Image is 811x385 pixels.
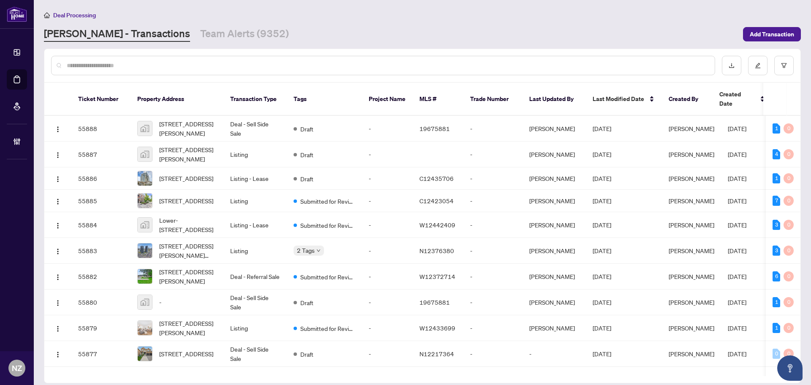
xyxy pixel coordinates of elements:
[51,295,65,309] button: Logo
[413,83,463,116] th: MLS #
[593,197,611,205] span: [DATE]
[523,212,586,238] td: [PERSON_NAME]
[593,175,611,182] span: [DATE]
[784,196,794,206] div: 0
[773,220,780,230] div: 3
[54,152,61,158] img: Logo
[223,167,287,190] td: Listing - Lease
[784,246,794,256] div: 0
[593,221,611,229] span: [DATE]
[223,289,287,315] td: Deal - Sell Side Sale
[523,341,586,367] td: -
[300,150,313,159] span: Draft
[719,90,755,108] span: Created Date
[784,123,794,134] div: 0
[138,147,152,161] img: thumbnail-img
[362,142,413,167] td: -
[362,238,413,264] td: -
[784,349,794,359] div: 0
[223,116,287,142] td: Deal - Sell Side Sale
[54,176,61,183] img: Logo
[138,171,152,186] img: thumbnail-img
[362,315,413,341] td: -
[669,298,714,306] span: [PERSON_NAME]
[223,190,287,212] td: Listing
[463,289,523,315] td: -
[300,221,355,230] span: Submitted for Review
[159,298,161,307] span: -
[777,355,803,381] button: Open asap
[138,347,152,361] img: thumbnail-img
[773,123,780,134] div: 1
[51,122,65,135] button: Logo
[784,220,794,230] div: 0
[419,273,455,280] span: W12372714
[71,315,131,341] td: 55879
[138,194,152,208] img: thumbnail-img
[200,27,289,42] a: Team Alerts (9352)
[463,83,523,116] th: Trade Number
[54,248,61,255] img: Logo
[728,197,746,205] span: [DATE]
[159,216,217,234] span: Lower-[STREET_ADDRESS]
[300,298,313,307] span: Draft
[713,83,772,116] th: Created Date
[44,12,50,18] span: home
[728,298,746,306] span: [DATE]
[71,238,131,264] td: 55883
[728,125,746,132] span: [DATE]
[523,142,586,167] td: [PERSON_NAME]
[419,324,455,332] span: W12433699
[51,218,65,232] button: Logo
[773,196,780,206] div: 7
[586,83,662,116] th: Last Modified Date
[728,324,746,332] span: [DATE]
[669,175,714,182] span: [PERSON_NAME]
[463,116,523,142] td: -
[44,27,190,42] a: [PERSON_NAME] - Transactions
[131,83,223,116] th: Property Address
[419,247,454,254] span: N12376380
[71,341,131,367] td: 55877
[300,324,355,333] span: Submitted for Review
[138,243,152,258] img: thumbnail-img
[419,221,455,229] span: W12442409
[223,83,287,116] th: Transaction Type
[773,246,780,256] div: 3
[773,173,780,183] div: 1
[223,341,287,367] td: Deal - Sell Side Sale
[51,347,65,360] button: Logo
[669,125,714,132] span: [PERSON_NAME]
[138,269,152,284] img: thumbnail-img
[523,83,586,116] th: Last Updated By
[523,238,586,264] td: [PERSON_NAME]
[54,325,61,332] img: Logo
[669,324,714,332] span: [PERSON_NAME]
[54,222,61,229] img: Logo
[523,315,586,341] td: [PERSON_NAME]
[362,289,413,315] td: -
[523,167,586,190] td: [PERSON_NAME]
[54,351,61,358] img: Logo
[669,197,714,205] span: [PERSON_NAME]
[159,241,217,260] span: [STREET_ADDRESS][PERSON_NAME][PERSON_NAME]
[728,221,746,229] span: [DATE]
[784,323,794,333] div: 0
[593,298,611,306] span: [DATE]
[54,126,61,133] img: Logo
[523,289,586,315] td: [PERSON_NAME]
[728,350,746,358] span: [DATE]
[463,190,523,212] td: -
[593,150,611,158] span: [DATE]
[669,247,714,254] span: [PERSON_NAME]
[419,350,454,358] span: N12217364
[669,350,714,358] span: [PERSON_NAME]
[138,218,152,232] img: thumbnail-img
[773,323,780,333] div: 1
[669,273,714,280] span: [PERSON_NAME]
[71,264,131,289] td: 55882
[300,174,313,183] span: Draft
[7,6,27,22] img: logo
[593,247,611,254] span: [DATE]
[362,212,413,238] td: -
